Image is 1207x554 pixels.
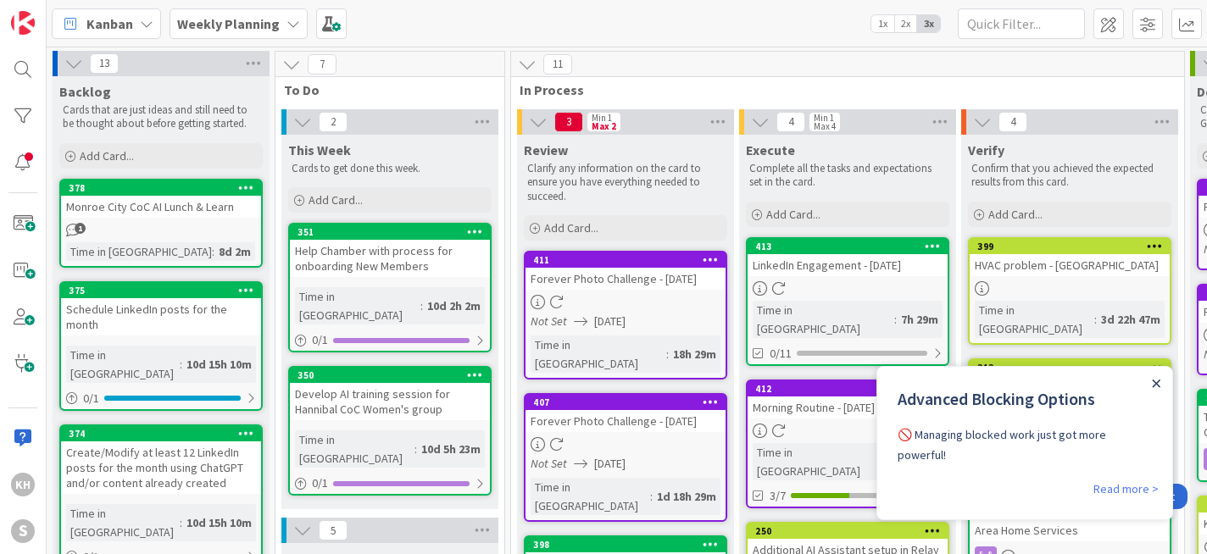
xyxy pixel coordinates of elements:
div: 411 [533,254,726,266]
i: Not Set [531,313,567,329]
span: 5 [319,520,348,540]
div: 374Create/Modify at least 12 LinkedIn posts for the month using ChatGPT and/or content already cr... [61,426,261,494]
div: 413 [748,239,948,254]
a: 399HVAC problem - [GEOGRAPHIC_DATA]Time in [GEOGRAPHIC_DATA]:3d 22h 47m [968,237,1171,345]
div: Time in [GEOGRAPHIC_DATA] [531,478,650,515]
span: 13 [90,53,119,74]
div: 10d 5h 23m [417,440,485,458]
div: 18h 29m [669,345,720,363]
div: Create/Modify at least 12 LinkedIn posts for the month using ChatGPT and/or content already created [61,441,261,494]
iframe: UserGuiding Product Updates Slide Out [876,366,1173,520]
div: Forever Photo Challenge - [DATE] [526,410,726,432]
span: : [420,296,423,315]
span: 0 / 1 [83,390,99,407]
div: 313 [977,362,1170,374]
span: Add Card... [80,148,134,163]
div: Time in [GEOGRAPHIC_DATA] [753,301,894,338]
div: Time in [GEOGRAPHIC_DATA] [753,443,894,480]
div: 350Develop AI training session for Hannibal CoC Women's group [290,368,490,420]
span: 11 [543,54,572,75]
div: Time in [GEOGRAPHIC_DATA] [66,346,180,383]
div: 407Forever Photo Challenge - [DATE] [526,395,726,432]
span: 1 [75,223,86,234]
span: To Do [284,81,483,98]
p: Clarify any information on the card to ensure you have everything needed to succeed. [527,162,724,203]
a: 313Proper Insurance for [GEOGRAPHIC_DATA]Time in [GEOGRAPHIC_DATA]:21d 21h 23m [968,358,1171,489]
span: Support [36,3,77,23]
div: Time in [GEOGRAPHIC_DATA] [295,287,420,324]
p: Cards to get done this week. [292,162,488,175]
span: 3/7 [770,487,786,505]
div: 249Area Home Services [970,504,1170,541]
span: Execute [746,141,795,158]
div: 413 [755,241,948,252]
div: Develop AI training session for Hannibal CoC Women's group [290,383,490,420]
div: 413LinkedIn Engagement - [DATE] [748,239,948,276]
div: 378Monroe City CoC AI Lunch & Learn [61,180,261,218]
span: : [894,310,897,329]
a: 350Develop AI training session for Hannibal CoC Women's groupTime in [GEOGRAPHIC_DATA]:10d 5h 23m0/1 [288,366,492,496]
div: 351Help Chamber with process for onboarding New Members [290,224,490,277]
div: 313Proper Insurance for [GEOGRAPHIC_DATA] [970,360,1170,413]
span: 2x [894,15,917,32]
span: 1x [871,15,894,32]
span: 4 [776,112,805,132]
a: 378Monroe City CoC AI Lunch & LearnTime in [GEOGRAPHIC_DATA]:8d 2m [59,179,263,268]
div: 374 [69,428,261,440]
div: 398 [533,539,726,551]
div: 0/1 [61,388,261,409]
div: 399 [970,239,1170,254]
div: 10d 15h 10m [182,355,256,374]
p: Complete all the tasks and expectations set in the card. [749,162,946,190]
span: This Week [288,141,351,158]
a: 407Forever Photo Challenge - [DATE]Not Set[DATE]Time in [GEOGRAPHIC_DATA]:1d 18h 29m [524,393,727,522]
div: Monroe City CoC AI Lunch & Learn [61,196,261,218]
div: 412Morning Routine - [DATE] [748,381,948,418]
div: 378 [69,182,261,194]
span: Kanban [86,14,133,34]
span: 0 / 1 [312,474,328,492]
div: Min 1 [814,114,834,122]
div: 313 [970,360,1170,375]
div: Min 1 [592,114,612,122]
div: 378 [61,180,261,196]
div: 0/1 [290,473,490,494]
div: 412 [748,381,948,396]
b: Weekly Planning [177,15,280,32]
div: KH [11,473,35,496]
span: 0/11 [770,345,792,363]
div: S [11,519,35,543]
div: 250 [748,524,948,539]
div: 412 [755,383,948,395]
div: 375 [61,283,261,298]
a: 375Schedule LinkedIn posts for the monthTime in [GEOGRAPHIC_DATA]:10d 15h 10m0/1 [59,281,263,411]
span: Verify [968,141,1004,158]
span: 4 [998,112,1027,132]
div: 398 [526,537,726,552]
div: 3d 22h 47m [1097,310,1165,329]
i: Not Set [531,456,567,471]
div: 411 [526,252,726,268]
div: Time in [GEOGRAPHIC_DATA] [975,301,1094,338]
p: Confirm that you achieved the expected results from this card. [971,162,1168,190]
span: Add Card... [309,192,363,208]
div: Schedule LinkedIn posts for the month [61,298,261,335]
div: Area Home Services [970,519,1170,541]
a: 413LinkedIn Engagement - [DATE]Time in [GEOGRAPHIC_DATA]:7h 29m0/11 [746,237,949,366]
div: Morning Routine - [DATE] [748,396,948,418]
span: : [180,513,182,532]
span: Add Card... [766,207,820,222]
span: 7 [308,54,337,75]
span: [DATE] [594,455,626,473]
input: Quick Filter... [958,8,1085,39]
span: [DATE] [594,313,626,330]
span: 0 / 1 [312,331,328,349]
div: Time in [GEOGRAPHIC_DATA] [66,242,212,261]
div: 10d 15h 10m [182,513,256,532]
div: 0/1 [290,330,490,351]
